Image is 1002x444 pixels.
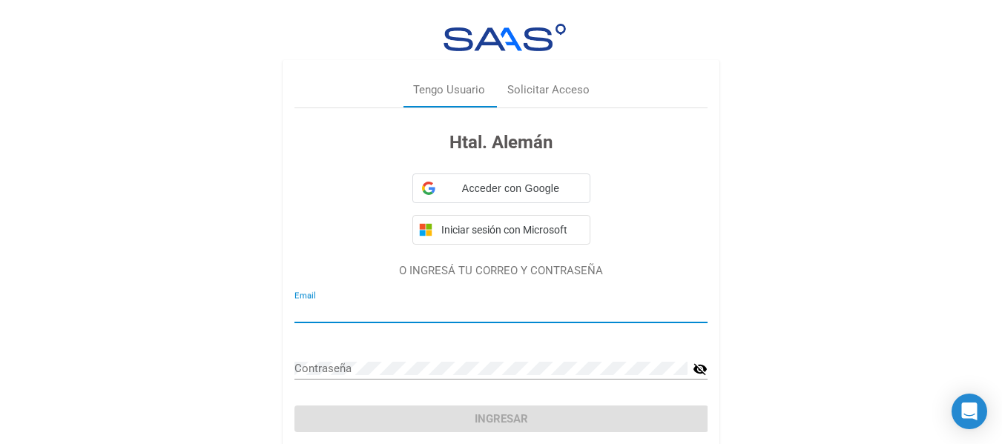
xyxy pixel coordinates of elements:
div: Tengo Usuario [413,82,485,99]
span: Iniciar sesión con Microsoft [438,224,584,236]
p: O INGRESÁ TU CORREO Y CONTRASEÑA [294,262,708,279]
span: Acceder con Google [441,181,581,196]
div: Solicitar Acceso [507,82,590,99]
button: Iniciar sesión con Microsoft [412,215,590,245]
div: Acceder con Google [412,173,590,203]
h3: Htal. Alemán [294,129,708,156]
span: Ingresar [475,412,528,425]
button: Ingresar [294,405,708,432]
div: Open Intercom Messenger [952,394,987,429]
mat-icon: visibility_off [693,360,708,378]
